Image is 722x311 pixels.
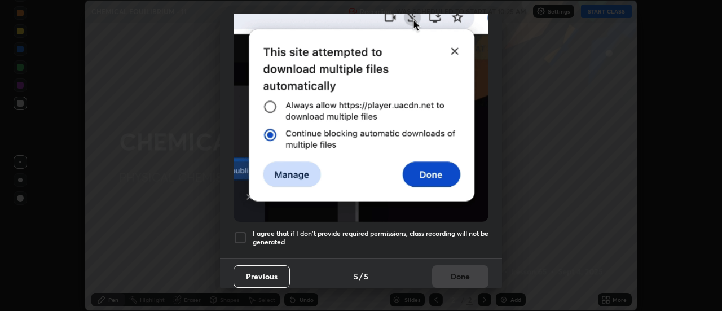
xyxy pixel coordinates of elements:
[253,229,488,247] h5: I agree that if I don't provide required permissions, class recording will not be generated
[359,270,363,282] h4: /
[354,270,358,282] h4: 5
[364,270,368,282] h4: 5
[234,265,290,288] button: Previous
